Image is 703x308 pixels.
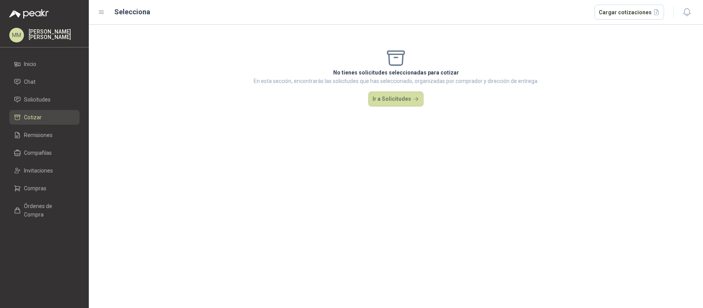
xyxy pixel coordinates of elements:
button: Cargar cotizaciones [595,5,664,20]
a: Remisiones [9,128,80,142]
span: Invitaciones [24,166,53,175]
a: Compañías [9,146,80,160]
img: Logo peakr [9,9,49,19]
p: [PERSON_NAME] [PERSON_NAME] [29,29,80,40]
span: Órdenes de Compra [24,202,72,219]
span: Remisiones [24,131,53,139]
span: Solicitudes [24,95,51,104]
p: En esta sección, encontrarás las solicitudes que has seleccionado, organizadas por comprador y di... [254,77,539,85]
a: Inicio [9,57,80,71]
a: Invitaciones [9,163,80,178]
button: Ir a Solicitudes [368,91,424,107]
a: Cotizar [9,110,80,125]
a: Chat [9,74,80,89]
span: Compras [24,184,46,193]
span: Inicio [24,60,36,68]
a: Solicitudes [9,92,80,107]
div: MM [9,28,24,42]
span: Chat [24,78,36,86]
a: Órdenes de Compra [9,199,80,222]
span: Cotizar [24,113,42,122]
p: No tienes solicitudes seleccionadas para cotizar [254,68,539,77]
h2: Selecciona [114,7,150,17]
a: Compras [9,181,80,196]
span: Compañías [24,149,52,157]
